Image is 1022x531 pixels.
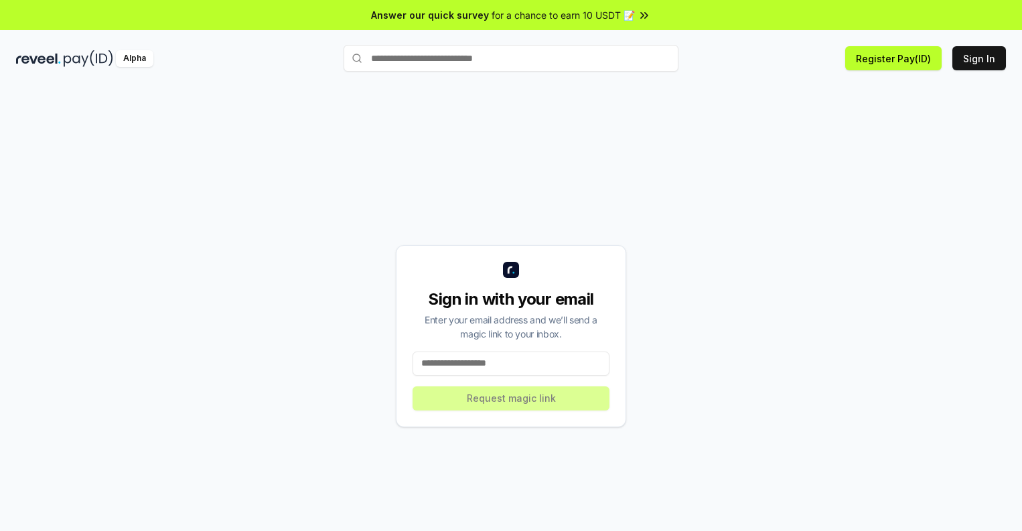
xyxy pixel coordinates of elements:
div: Enter your email address and we’ll send a magic link to your inbox. [413,313,609,341]
span: for a chance to earn 10 USDT 📝 [492,8,635,22]
img: reveel_dark [16,50,61,67]
button: Register Pay(ID) [845,46,942,70]
button: Sign In [952,46,1006,70]
img: logo_small [503,262,519,278]
img: pay_id [64,50,113,67]
div: Sign in with your email [413,289,609,310]
span: Answer our quick survey [371,8,489,22]
div: Alpha [116,50,153,67]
